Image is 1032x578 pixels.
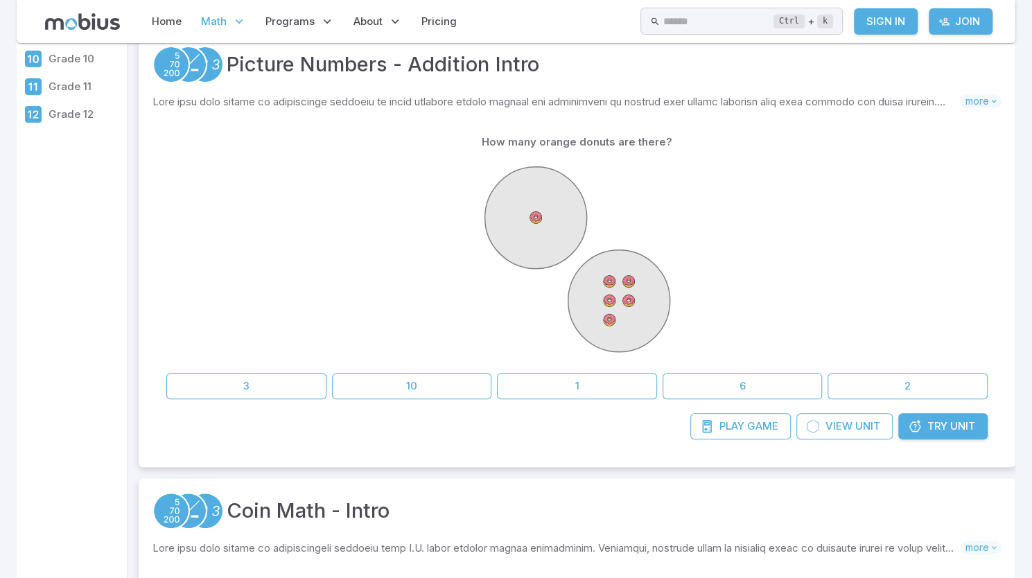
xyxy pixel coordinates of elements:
div: + [773,13,833,30]
p: Lore ipsu dolo sitame co adipiscingeli seddoeiu temp I.U. labor etdolor magnaa enimadminim. Venia... [152,541,960,556]
a: Grade 10 [17,45,127,73]
span: View [825,419,852,434]
span: Try [927,419,947,434]
button: 3 [166,373,326,399]
span: About [353,14,383,29]
a: Picture Numbers - Addition Intro [227,49,539,80]
span: Unit [950,419,975,434]
span: Unit [855,419,880,434]
button: 6 [663,373,823,399]
a: Grade 12 [17,100,127,128]
button: 10 [332,373,492,399]
div: Grade 10 [24,49,43,69]
a: Home [148,6,186,37]
span: Game [747,419,778,434]
a: Place Value [152,492,190,529]
p: Grade 12 [49,107,121,122]
span: Math [201,14,227,29]
a: Join [929,8,992,35]
a: Grade 11 [17,73,127,100]
a: Addition and Subtraction [170,46,207,83]
a: Place Value [152,46,190,83]
div: Grade 11 [24,77,43,96]
p: Grade 11 [49,79,121,94]
p: How many orange donuts are there? [482,134,672,150]
a: Numeracy [186,46,224,83]
a: Pricing [417,6,461,37]
span: Programs [265,14,315,29]
p: Grade 10 [49,51,121,67]
span: Play [719,419,744,434]
button: 2 [828,373,988,399]
p: Lore ipsu dolo sitame co adipiscinge seddoeiu te incid utlabore etdolo magnaal eni adminimveni qu... [152,94,960,110]
kbd: Ctrl [773,15,805,28]
a: Coin Math - Intro [227,496,390,526]
div: Grade 12 [24,105,43,124]
a: Addition and Subtraction [170,492,207,529]
a: ViewUnit [796,413,893,439]
kbd: k [817,15,833,28]
a: Numeracy [186,492,224,529]
button: 1 [497,373,657,399]
a: Sign In [854,8,918,35]
a: TryUnit [898,413,988,439]
a: PlayGame [690,413,791,439]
